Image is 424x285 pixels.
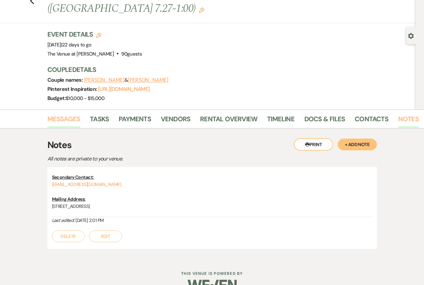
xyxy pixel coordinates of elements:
[47,30,142,39] h3: Event Details
[62,42,92,48] span: 22 days to go
[304,114,345,128] a: Docs & Files
[52,174,94,180] u: Secondary Contact:
[47,65,409,74] h3: Couple Details
[90,114,109,128] a: Tasks
[408,32,414,39] button: Open lead details
[52,230,85,242] button: Delete
[47,114,80,128] a: Messages
[47,138,377,152] h3: Notes
[47,95,66,102] span: Budget:
[98,86,149,92] a: [URL][DOMAIN_NAME]
[338,139,377,150] button: + Add Note
[121,51,142,57] span: 90 guests
[47,42,92,48] span: [DATE]
[47,86,98,92] span: Pinterest Inspiration:
[47,155,276,163] p: All notes are private to your venue.
[52,203,372,210] p: [STREET_ADDRESS]
[66,95,104,102] span: $10,000 - $15,000
[52,181,121,187] a: [EMAIL_ADDRESS][DOMAIN_NAME]
[47,76,84,83] span: Couple names:
[52,217,372,224] div: [DATE] 2:01 PM
[52,217,75,223] i: Last edited:
[52,196,86,202] u: Mailing Address:
[199,7,204,13] button: Edit
[128,77,168,83] button: [PERSON_NAME]
[84,77,125,83] button: [PERSON_NAME]
[61,42,92,48] span: |
[398,114,419,128] a: Notes
[47,51,114,57] span: The Venue at [PERSON_NAME]
[355,114,388,128] a: Contacts
[89,230,122,242] button: Edit
[267,114,295,128] a: Timeline
[200,114,257,128] a: Rental Overview
[294,138,333,151] button: Print
[84,77,168,83] span: &
[119,114,151,128] a: Payments
[161,114,190,128] a: Vendors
